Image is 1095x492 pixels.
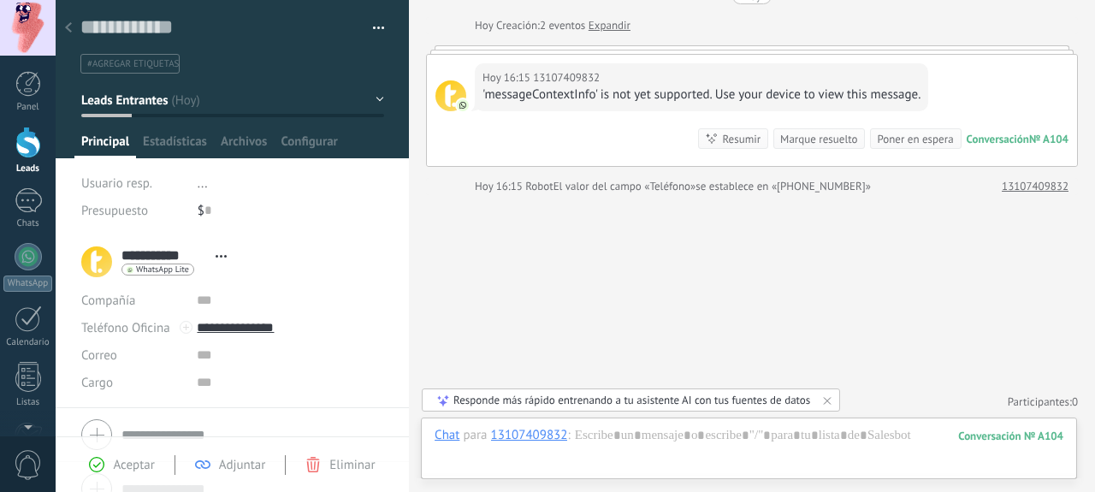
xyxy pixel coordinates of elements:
[81,133,129,158] span: Principal
[780,131,857,147] div: Marque resuelto
[453,393,810,407] div: Responde más rápido entrenando a tu asistente AI con tus fuentes de datos
[435,80,466,111] span: 13107409832
[81,369,184,396] div: Cargo
[958,429,1063,443] div: 104
[219,457,266,473] span: Adjuntar
[491,427,568,442] div: 13107409832
[281,133,337,158] span: Configurar
[81,287,184,314] div: Compañía
[877,131,953,147] div: Poner en espera
[1002,178,1068,195] a: 13107409832
[1008,394,1078,409] a: Participantes:0
[722,131,761,147] div: Resumir
[3,218,53,229] div: Chats
[81,341,117,369] button: Correo
[1072,394,1078,409] span: 0
[81,203,148,219] span: Presupuesto
[3,163,53,175] div: Leads
[695,178,871,195] span: se establece en «[PHONE_NUMBER]»
[136,265,189,274] span: WhatsApp Lite
[87,58,179,70] span: #agregar etiquetas
[482,69,533,86] div: Hoy 16:15
[81,376,113,389] span: Cargo
[1029,132,1068,146] div: № A104
[81,320,170,336] span: Teléfono Oficina
[525,179,553,193] span: Robot
[3,397,53,408] div: Listas
[553,178,696,195] span: El valor del campo «Teléfono»
[475,17,496,34] div: Hoy
[198,175,208,192] span: ...
[81,175,152,192] span: Usuario resp.
[475,178,525,195] div: Hoy 16:15
[567,427,570,444] span: :
[3,276,52,292] div: WhatsApp
[3,102,53,113] div: Panel
[221,133,267,158] span: Archivos
[457,99,469,111] img: com.amocrm.amocrmwa.svg
[198,197,384,224] div: $
[113,457,154,473] span: Aceptar
[81,347,117,364] span: Correo
[967,132,1029,146] div: Conversación
[482,86,920,104] div: 'messageContextInfo' is not yet supported. Use your device to view this message.
[3,337,53,348] div: Calendario
[329,457,375,473] span: Eliminar
[463,427,487,444] span: para
[81,197,185,224] div: Presupuesto
[143,133,207,158] span: Estadísticas
[81,314,170,341] button: Teléfono Oficina
[589,17,630,34] a: Expandir
[81,169,185,197] div: Usuario resp.
[475,17,630,34] div: Creación:
[540,17,585,34] span: 2 eventos
[533,69,600,86] span: 13107409832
